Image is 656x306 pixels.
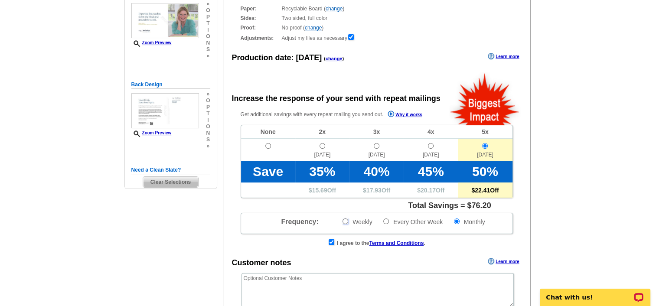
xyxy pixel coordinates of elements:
[382,218,443,226] label: Every Other Week
[131,40,172,45] a: Zoom Preview
[458,125,512,139] td: 5x
[241,34,279,42] strong: Adjustments:
[295,125,349,139] td: 2x
[404,125,458,139] td: 4x
[131,3,199,38] img: small-thumb.jpg
[488,258,519,265] a: Learn more
[458,182,512,198] td: $ Off
[241,24,279,32] strong: Proof:
[206,20,210,27] span: t
[206,124,210,130] span: o
[404,182,458,198] td: $ Off
[295,161,349,182] td: 35%
[349,182,404,198] td: $ Off
[349,125,404,139] td: 3x
[295,151,349,161] span: [DATE]
[488,53,519,60] a: Learn more
[206,91,210,98] span: »
[326,6,343,12] a: change
[206,98,210,104] span: o
[241,110,441,120] p: Get additional savings with every repeat mailing you send out.
[241,5,513,13] div: Recyclable Board ( )
[206,46,210,53] span: s
[206,137,210,143] span: s
[143,177,198,187] span: Clear Selections
[337,240,425,246] strong: I agree to the .
[343,218,348,224] input: Weekly
[408,202,491,209] span: Total Savings = $76.20
[206,117,210,124] span: i
[312,187,327,194] span: 15.69
[131,93,199,128] img: small-thumb.jpg
[206,27,210,33] span: i
[404,151,458,161] span: [DATE]
[131,81,210,89] h5: Back Design
[453,218,485,226] label: Monthly
[383,218,389,224] input: Every Other Week
[206,53,210,59] span: »
[206,143,210,150] span: »
[366,187,382,194] span: 17.93
[296,53,322,62] span: [DATE]
[349,151,404,161] span: [DATE]
[131,166,210,174] h5: Need a Clean Slate?
[206,111,210,117] span: t
[454,218,460,224] input: Monthly
[206,1,210,7] span: »
[206,130,210,137] span: n
[349,161,404,182] td: 40%
[281,218,318,225] span: Frequency:
[241,24,513,32] div: No proof ( )
[475,187,490,194] span: 22.41
[534,279,656,306] iframe: LiveChat chat widget
[369,240,424,246] a: Terms and Conditions
[206,7,210,14] span: o
[388,111,422,120] a: Why it works
[326,56,343,61] a: change
[241,14,513,22] div: Two sided, full color
[206,14,210,20] span: p
[458,161,512,182] td: 50%
[342,218,372,226] label: Weekly
[232,52,344,64] div: Production date:
[241,161,295,182] td: Save
[206,33,210,40] span: o
[404,161,458,182] td: 45%
[131,130,172,135] a: Zoom Preview
[449,72,521,125] img: biggestImpact.png
[324,56,344,61] span: ( )
[232,93,441,104] div: Increase the response of your send with repeat mailings
[241,125,295,139] td: None
[305,25,322,31] a: change
[458,151,512,161] span: [DATE]
[206,40,210,46] span: n
[241,33,513,42] div: Adjust my files as necessary
[232,257,291,269] div: Customer notes
[241,5,279,13] strong: Paper:
[295,182,349,198] td: $ Off
[206,104,210,111] span: p
[241,14,279,22] strong: Sides:
[421,187,436,194] span: 20.17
